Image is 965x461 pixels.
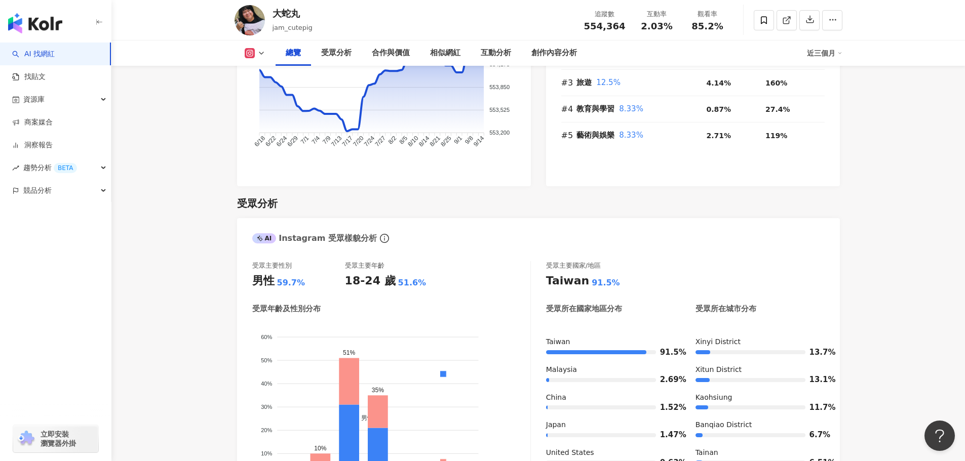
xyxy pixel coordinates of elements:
a: chrome extension立即安裝 瀏覽器外掛 [13,425,98,452]
div: Xitun District [696,365,825,375]
tspan: 40% [261,381,272,387]
span: 27.4% [765,105,790,113]
div: 91.5% [592,277,620,288]
iframe: Help Scout Beacon - Open [924,421,955,451]
div: 51.6% [398,277,427,288]
span: 旅遊 [576,78,592,87]
span: 2.03% [641,21,672,31]
div: 受眾主要國家/地區 [546,261,601,270]
span: 男性 [354,415,373,422]
div: 互動分析 [481,47,511,59]
span: 0.87% [707,105,731,113]
tspan: 10% [261,450,272,456]
a: 找貼文 [12,72,46,82]
div: 大蛇丸 [273,7,313,20]
span: 91.5% [660,349,675,356]
div: 受眾所在城市分布 [696,304,756,314]
tspan: 8/10 [406,135,420,148]
div: BETA [54,163,77,173]
tspan: 9/8 [464,135,475,146]
tspan: 7/17 [340,135,354,148]
div: Banqiao District [696,420,825,430]
div: 創作內容分析 [531,47,577,59]
div: Taiwan [546,273,589,289]
div: Tainan [696,448,825,458]
tspan: 20% [261,427,272,433]
tspan: 7/27 [373,135,387,148]
span: 85.2% [691,21,723,31]
div: 受眾主要年齡 [345,261,384,270]
div: 互動率 [638,9,676,19]
tspan: 8/25 [439,135,453,148]
tspan: 7/1 [299,135,310,146]
div: Taiwan [546,337,675,347]
tspan: 50% [261,357,272,363]
div: Xinyi District [696,337,825,347]
div: United States [546,448,675,458]
span: 趨勢分析 [23,156,77,179]
div: 受眾分析 [237,196,278,211]
tspan: 6/29 [286,135,299,148]
span: 160% [765,79,787,87]
div: #3 [561,76,576,89]
img: logo [8,13,62,33]
div: 受眾所在國家地區分布 [546,304,622,314]
span: 立即安裝 瀏覽器外掛 [41,430,76,448]
span: 4.14% [707,79,731,87]
span: 1.52% [660,404,675,411]
span: 6.7% [809,431,825,439]
tspan: 553,200 [489,130,510,136]
tspan: 9/1 [452,135,464,146]
div: 總覽 [286,47,301,59]
a: 商案媒合 [12,117,53,128]
span: 資源庫 [23,88,45,111]
div: 男性 [252,273,275,289]
span: 13.7% [809,349,825,356]
span: info-circle [378,232,391,244]
tspan: 8/2 [387,135,398,146]
span: 554,364 [584,21,626,31]
tspan: 6/22 [264,135,278,148]
div: Kaohsiung [696,393,825,403]
span: 13.1% [809,376,825,384]
span: 119% [765,132,787,140]
span: 1.47% [660,431,675,439]
tspan: 7/13 [329,135,343,148]
div: Japan [546,420,675,430]
div: 相似網紅 [430,47,460,59]
div: 受眾主要性別 [252,261,292,270]
tspan: 7/20 [352,135,365,148]
a: searchAI 找網紅 [12,49,55,59]
div: 合作與價值 [372,47,410,59]
tspan: 553,850 [489,85,510,91]
div: 近三個月 [807,45,842,61]
tspan: 7/24 [362,135,376,148]
span: 2.71% [707,132,731,140]
tspan: 553,525 [489,107,510,113]
tspan: 554,175 [489,62,510,68]
tspan: 6/18 [253,135,266,148]
tspan: 9/14 [472,135,486,148]
span: 教育與學習 [576,104,614,113]
span: 2.69% [660,376,675,384]
span: 8.33% [619,104,643,113]
span: 藝術與娛樂 [576,131,614,140]
span: jam_cutepig [273,24,313,31]
div: #5 [561,129,576,142]
span: 12.5% [596,78,621,87]
div: 受眾分析 [321,47,352,59]
tspan: 8/14 [417,135,431,148]
span: 8.33% [619,131,643,140]
div: 59.7% [277,277,305,288]
tspan: 7/4 [310,135,321,146]
div: 追蹤數 [584,9,626,19]
tspan: 30% [261,404,272,410]
img: KOL Avatar [235,5,265,35]
tspan: 8/21 [428,135,442,148]
tspan: 8/5 [398,135,409,146]
tspan: 60% [261,334,272,340]
div: 觀看率 [688,9,727,19]
div: 受眾年齡及性別分布 [252,304,321,314]
span: 競品分析 [23,179,52,202]
div: Instagram 受眾樣貌分析 [252,233,377,244]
